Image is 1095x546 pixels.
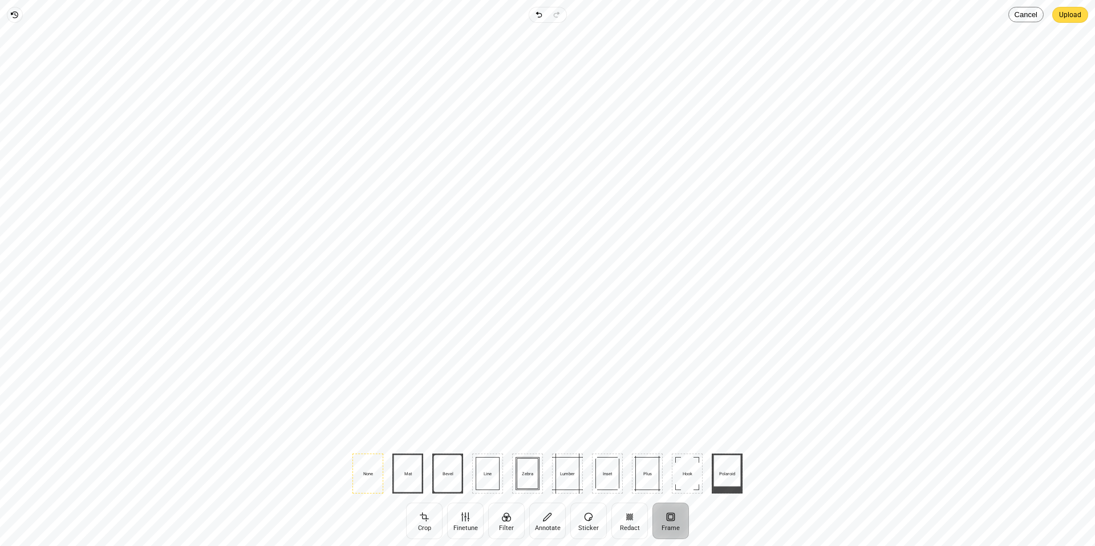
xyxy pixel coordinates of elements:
[636,471,658,476] span: Plus
[1008,7,1044,22] button: Cancel
[516,471,540,476] span: Zebra
[611,503,648,539] button: Redact
[356,471,379,476] span: None
[488,503,525,539] button: Filter
[597,471,619,476] span: Inset
[1059,8,1081,22] span: Upload
[447,503,484,539] button: Finetune
[676,471,699,476] span: Hook
[570,503,607,539] button: Sticker
[1052,7,1088,23] button: Upload
[406,503,443,539] button: Crop
[529,503,566,539] button: Annotate
[652,503,689,539] button: Frame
